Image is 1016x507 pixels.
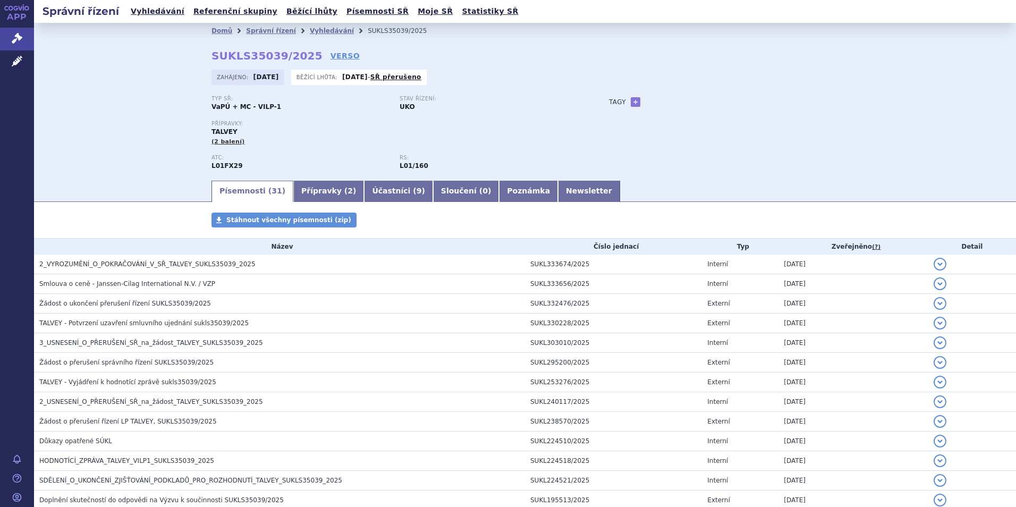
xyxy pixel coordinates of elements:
td: [DATE] [778,353,928,373]
span: Externí [707,418,730,425]
span: 3_USNESENÍ_O_PŘERUŠENÍ_SŘ_na_žádost_TALVEY_SUKLS35039_2025 [39,339,263,347]
span: Interní [707,280,728,288]
td: [DATE] [778,392,928,412]
td: SUKL330228/2025 [525,314,702,333]
strong: TALKVETAMAB [211,162,243,170]
td: SUKL253276/2025 [525,373,702,392]
strong: VaPÚ + MC - VILP-1 [211,103,281,111]
button: detail [934,435,946,447]
button: detail [934,415,946,428]
a: Referenční skupiny [190,4,281,19]
th: Číslo jednací [525,239,702,255]
span: Doplnění skutečností do odpovědi na Výzvu k součinnosti SUKLS35039/2025 [39,496,284,504]
button: detail [934,474,946,487]
h3: Tagy [609,96,626,108]
a: Newsletter [558,181,620,202]
th: Typ [702,239,778,255]
a: Písemnosti (31) [211,181,293,202]
span: Žádost o přerušení správního řízení SUKLS35039/2025 [39,359,214,366]
p: Přípravky: [211,121,588,127]
td: [DATE] [778,373,928,392]
span: Externí [707,300,730,307]
span: Žádost o přerušení řízení LP TALVEY, SUKLS35039/2025 [39,418,217,425]
button: detail [934,395,946,408]
button: detail [934,336,946,349]
p: RS: [400,155,577,161]
span: Externí [707,378,730,386]
span: Externí [707,359,730,366]
td: [DATE] [778,294,928,314]
button: detail [934,277,946,290]
span: Interní [707,457,728,464]
td: [DATE] [778,451,928,471]
span: Interní [707,437,728,445]
td: SUKL333656/2025 [525,274,702,294]
span: Interní [707,398,728,405]
a: Vyhledávání [128,4,188,19]
a: Poznámka [499,181,558,202]
a: Správní řízení [246,27,296,35]
strong: monoklonální protilátky a konjugáty protilátka – léčivo [400,162,428,170]
td: [DATE] [778,255,928,274]
span: Interní [707,477,728,484]
a: VERSO [331,50,360,61]
td: [DATE] [778,412,928,432]
span: Zahájeno: [217,73,250,81]
td: SUKL238570/2025 [525,412,702,432]
td: [DATE] [778,432,928,451]
button: detail [934,317,946,329]
button: detail [934,454,946,467]
td: SUKL224518/2025 [525,451,702,471]
a: Vyhledávání [310,27,354,35]
span: Stáhnout všechny písemnosti (zip) [226,216,351,224]
button: detail [934,356,946,369]
p: - [342,73,421,81]
a: Domů [211,27,232,35]
a: + [631,97,640,107]
span: SDĚLENÍ_O_UKONČENÍ_ZJIŠŤOVÁNÍ_PODKLADŮ_PRO_ROZHODNUTÍ_TALVEY_SUKLS35039_2025 [39,477,342,484]
p: Typ SŘ: [211,96,389,102]
td: [DATE] [778,471,928,491]
td: SUKL240117/2025 [525,392,702,412]
a: Sloučení (0) [433,181,499,202]
span: 2_USNESENÍ_O_PŘERUŠENÍ_SŘ_na_žádost_TALVEY_SUKLS35039_2025 [39,398,263,405]
button: detail [934,376,946,388]
th: Zveřejněno [778,239,928,255]
li: SUKLS35039/2025 [368,23,441,39]
a: Přípravky (2) [293,181,364,202]
td: SUKL224521/2025 [525,471,702,491]
strong: [DATE] [253,73,279,81]
span: Žádost o ukončení přerušení řízení SUKLS35039/2025 [39,300,211,307]
span: Externí [707,319,730,327]
span: 9 [417,187,422,195]
strong: SUKLS35039/2025 [211,49,323,62]
span: 0 [482,187,488,195]
span: (2 balení) [211,138,245,145]
button: detail [934,494,946,506]
span: 2_VYROZUMĚNÍ_O_POKRAČOVÁNÍ_V_SŘ_TALVEY_SUKLS35039_2025 [39,260,256,268]
span: Externí [707,496,730,504]
span: 31 [272,187,282,195]
strong: UKO [400,103,415,111]
th: Detail [928,239,1016,255]
td: SUKL295200/2025 [525,353,702,373]
span: 2 [348,187,353,195]
span: TALVEY [211,128,238,136]
a: Statistiky SŘ [459,4,521,19]
button: detail [934,258,946,271]
a: Stáhnout všechny písemnosti (zip) [211,213,357,227]
h2: Správní řízení [34,4,128,19]
span: TALVEY - Vyjádření k hodnotící zprávě sukls35039/2025 [39,378,216,386]
td: [DATE] [778,314,928,333]
span: Důkazy opatřené SÚKL [39,437,112,445]
td: SUKL333674/2025 [525,255,702,274]
a: Moje SŘ [414,4,456,19]
span: HODNOTÍCÍ_ZPRÁVA_TALVEY_VILP1_SUKLS35039_2025 [39,457,214,464]
td: [DATE] [778,333,928,353]
button: detail [934,297,946,310]
span: Běžící lhůta: [297,73,340,81]
td: SUKL224510/2025 [525,432,702,451]
a: Písemnosti SŘ [343,4,412,19]
p: Stav řízení: [400,96,577,102]
td: [DATE] [778,274,928,294]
